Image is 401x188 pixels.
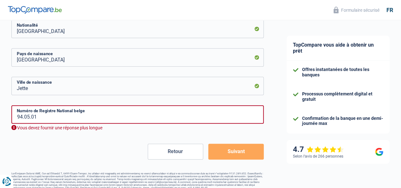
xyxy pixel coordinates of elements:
div: 4.7 [293,145,344,154]
input: 12.12.12-123.12 [11,105,264,124]
div: Confirmation de la banque en une demi-journée max [302,116,383,126]
img: TopCompare Logo [8,6,62,14]
div: fr [386,7,393,14]
button: Formulaire sécurisé [330,5,383,15]
div: Vous devez fournir une réponse plus longue [11,125,264,131]
div: Offres instantanées de toutes les banques [302,67,383,78]
input: Belgique [11,48,264,67]
div: Processus complètement digital et gratuit [302,91,383,102]
button: Retour [148,144,203,159]
div: Selon l’avis de 266 personnes [293,154,343,159]
div: TopCompare vous aide à obtenir un prêt [287,36,390,61]
button: Suivant [208,144,264,159]
input: Belgique [11,20,264,38]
